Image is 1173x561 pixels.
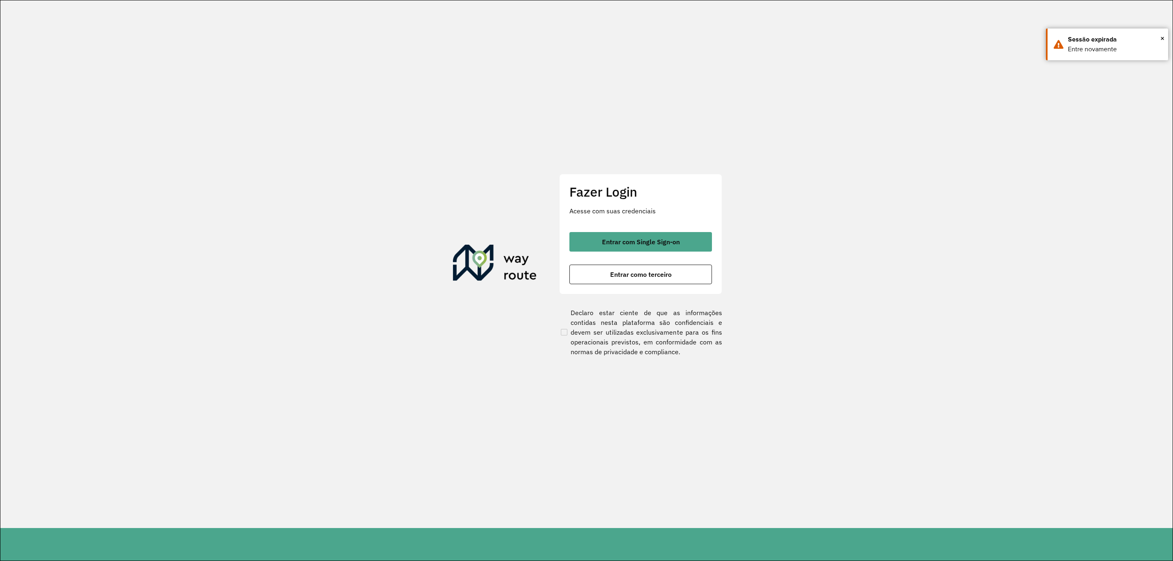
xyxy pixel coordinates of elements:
[1160,32,1164,44] button: Close
[1068,35,1162,44] div: Sessão expirada
[453,245,537,284] img: Roteirizador AmbevTech
[569,265,712,284] button: button
[559,308,722,357] label: Declaro estar ciente de que as informações contidas nesta plataforma são confidenciais e devem se...
[1068,44,1162,54] div: Entre novamente
[569,232,712,252] button: button
[1160,32,1164,44] span: ×
[602,239,680,245] span: Entrar com Single Sign-on
[569,184,712,199] h2: Fazer Login
[569,206,712,216] p: Acesse com suas credenciais
[610,271,672,278] span: Entrar como terceiro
